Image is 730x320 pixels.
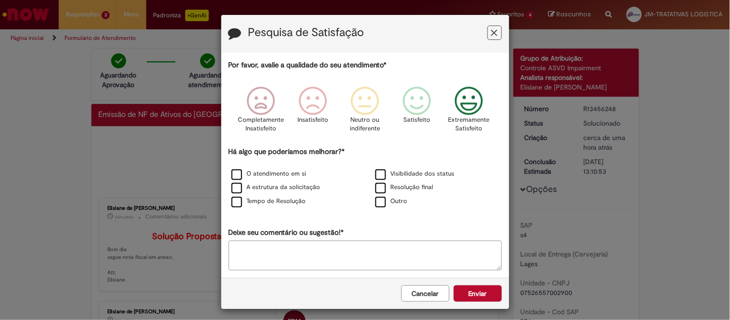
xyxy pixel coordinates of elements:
[401,285,449,302] button: Cancelar
[236,79,285,145] div: Completamente Insatisfeito
[229,60,387,70] label: Por favor, avalie a qualidade do seu atendimento*
[248,26,364,39] label: Pesquisa de Satisfação
[375,183,434,192] label: Resolução final
[448,115,490,133] p: Extremamente Satisfeito
[231,197,306,206] label: Tempo de Resolução
[375,197,408,206] label: Outro
[340,79,389,145] div: Neutro ou indiferente
[445,79,494,145] div: Extremamente Satisfeito
[231,169,307,179] label: O atendimento em si
[347,115,382,133] p: Neutro ou indiferente
[288,79,337,145] div: Insatisfeito
[229,147,502,209] div: Há algo que poderíamos melhorar?*
[229,228,344,238] label: Deixe seu comentário ou sugestão!*
[393,79,442,145] div: Satisfeito
[297,115,328,125] p: Insatisfeito
[375,169,455,179] label: Visibilidade dos status
[404,115,431,125] p: Satisfeito
[454,285,502,302] button: Enviar
[238,115,284,133] p: Completamente Insatisfeito
[231,183,320,192] label: A estrutura da solicitação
